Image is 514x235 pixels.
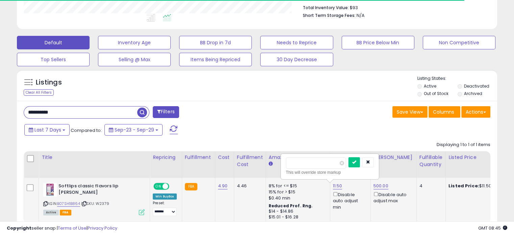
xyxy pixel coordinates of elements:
div: Fame says… [5,99,130,126]
div: [PERSON_NAME] [373,154,414,161]
strong: Copyright [7,225,31,231]
div: Fulfillable Quantity [419,154,443,168]
span: ON [154,184,163,189]
div: $0.40 min [269,195,325,201]
label: Deactivated [464,83,489,89]
div: Cost [218,154,231,161]
li: The annual plan is paid upfront (and then yearly) in one payment of 5,100, not monthly. [16,17,105,36]
button: Save View [392,106,427,118]
button: BB Drop in 7d [179,36,252,49]
span: 2025-10-7 08:45 GMT [478,225,507,231]
div: HI Fame, That's great! I'm happy to confirm that you want to continue with the . [11,145,105,179]
label: Active [424,83,436,89]
button: Filters [153,106,179,118]
div: $15.01 - $16.28 [269,214,325,220]
li: While the annual plan is non-refundable, we always aim to work with sellers long term, so if some... [16,38,105,69]
span: Last 7 Days [34,126,61,133]
label: Out of Stock [424,91,448,96]
li: You can cancel anytime, but since it’s a discounted long-term plan, there are no refunds for unus... [16,71,105,90]
div: ASIN: [43,183,145,214]
a: B07SH1B864 [57,201,80,207]
button: Gif picker [32,205,38,210]
img: Profile image for Keirth [32,127,39,134]
div: Keirth says… [5,126,130,141]
span: N/A [357,12,365,19]
div: 8% for <= $15 [269,183,325,189]
button: Items Being Repriced [179,53,252,66]
a: 500.00 [373,183,388,189]
div: joined the conversation [41,127,103,133]
h5: Listings [36,78,62,87]
span: FBA [60,210,71,215]
small: Amazon Fees. [269,161,273,167]
div: Amazon Fees [269,154,327,161]
button: Default [17,36,90,49]
div: HI Fame,That's great! I'm happy to confirm that you want to continue with themonthly billing plan... [5,141,111,229]
b: Listed Price: [448,183,479,189]
span: OFF [168,184,179,189]
button: Upload attachment [10,205,16,210]
img: Profile image for Keirth [19,4,30,15]
button: Actions [461,106,490,118]
div: $11.50 [448,183,505,189]
button: Last 7 Days [24,124,70,136]
span: Compared to: [71,127,102,134]
img: 41gShmXreRL._SL40_.jpg [43,183,57,196]
button: Sep-23 - Sep-29 [104,124,163,136]
a: Privacy Policy [88,225,117,231]
div: Repricing [153,154,179,161]
button: Emoji picker [21,205,27,210]
p: Active 9h ago [33,8,63,15]
span: Columns [433,109,454,115]
a: Terms of Use [58,225,87,231]
div: Disable auto adjust max [373,191,411,204]
div: seller snap | | [7,225,117,232]
small: FBA [185,183,197,190]
button: Non Competitive [423,36,495,49]
div: 4.46 [237,183,261,189]
a: 11.50 [333,183,342,189]
div: Displaying 1 to 1 of 1 items [437,142,490,148]
span: Sep-23 - Sep-29 [115,126,154,133]
div: No further action is required from your side at this time. Please let me know if you have any oth... [11,179,105,225]
span: | SKU: W2379 [81,201,109,206]
div: Clear All Filters [24,89,54,96]
b: Keirth [41,128,55,133]
div: Keirth says… [5,141,130,234]
button: Start recording [43,205,48,210]
h1: Keirth [33,3,49,8]
button: go back [4,3,17,16]
div: Fulfillment [185,154,212,161]
button: Home [106,3,119,16]
div: Win BuyBox [153,193,177,199]
div: $14 - $14.86 [269,209,325,214]
div: Title [42,154,147,161]
span: All listings currently available for purchase on Amazon [43,210,59,215]
div: I understand, we want to continue with the monthly plan. [24,99,130,120]
button: Top Sellers [17,53,90,66]
textarea: Message… [6,191,129,202]
div: I understand, we want to continue with the monthly plan. [30,103,124,116]
b: Softlips classic flavors lip [PERSON_NAME] [58,183,141,197]
button: Inventory Age [98,36,171,49]
p: Listing States: [417,75,497,82]
b: Short Term Storage Fees: [303,13,356,18]
button: Columns [429,106,460,118]
button: Selling @ Max [98,53,171,66]
div: Listed Price [448,154,507,161]
button: 30 Day Decrease [260,53,333,66]
b: Total Inventory Value: [303,5,349,10]
button: BB Price Below Min [342,36,414,49]
div: 4 [419,183,440,189]
div: Preset: [153,201,177,216]
b: Reduced Prof. Rng. [269,203,313,209]
button: Send a message… [116,202,127,213]
label: Archived [464,91,482,96]
button: Needs to Reprice [260,36,333,49]
div: Disable auto adjust min [333,191,365,210]
div: Fulfillment Cost [237,154,263,168]
div: 15% for > $15 [269,189,325,195]
div: This will override store markup [286,169,374,176]
li: $93 [303,3,485,11]
a: 4.90 [218,183,228,189]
